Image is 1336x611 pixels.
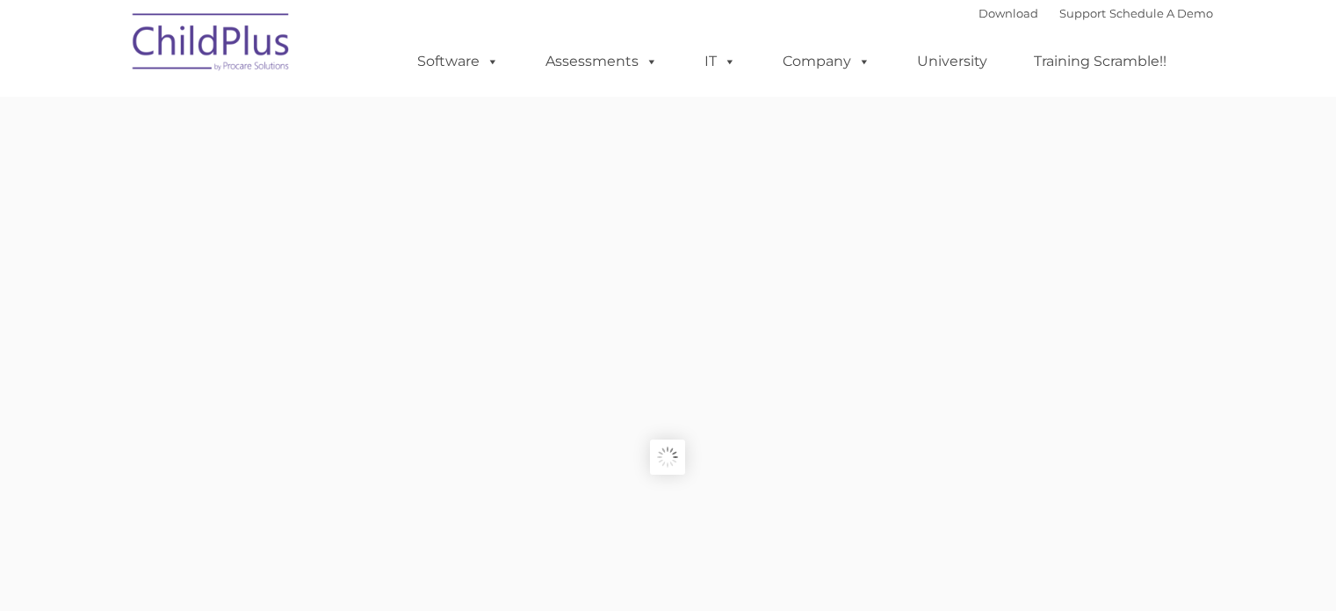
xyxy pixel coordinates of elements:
[528,44,675,79] a: Assessments
[765,44,888,79] a: Company
[1059,6,1106,20] a: Support
[899,44,1005,79] a: University
[400,44,516,79] a: Software
[1016,44,1184,79] a: Training Scramble!!
[979,6,1038,20] a: Download
[687,44,754,79] a: IT
[124,1,300,89] img: ChildPlus by Procare Solutions
[1109,6,1213,20] a: Schedule A Demo
[979,6,1213,20] font: |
